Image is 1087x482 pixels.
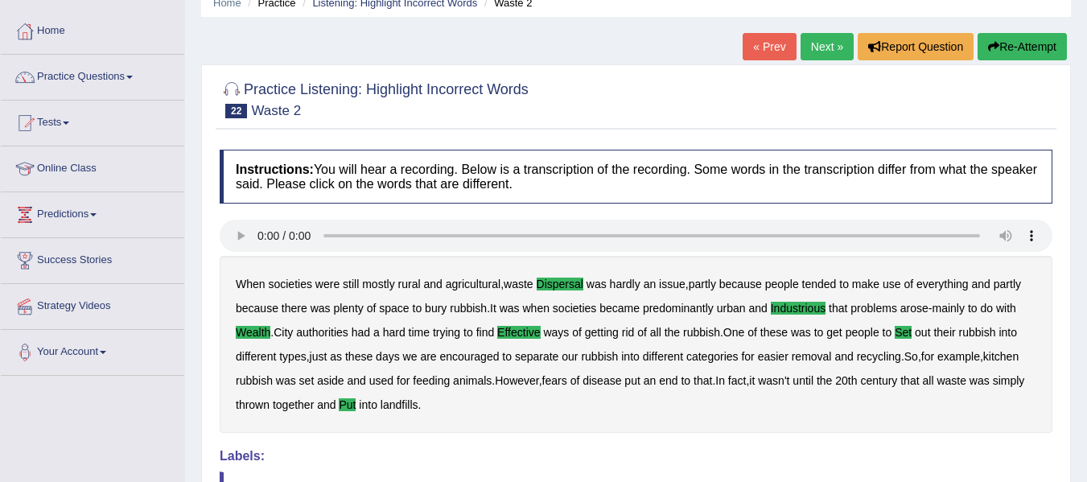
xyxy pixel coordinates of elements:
[622,326,635,339] b: rid
[994,278,1021,290] b: partly
[339,398,356,411] b: put
[345,350,373,363] b: these
[381,398,418,411] b: landfills
[996,302,1016,315] b: with
[792,350,832,363] b: removal
[839,278,849,290] b: to
[771,302,826,315] b: industrious
[758,374,789,387] b: wasn't
[236,326,270,339] b: wealth
[220,449,1052,463] h4: Labels:
[251,103,301,118] small: Waste 2
[643,302,714,315] b: predominantly
[895,326,912,339] b: set
[900,302,928,315] b: arose
[758,350,788,363] b: easier
[409,326,430,339] b: time
[220,256,1052,433] div: , , . - . . , . , , . , . , .
[621,350,640,363] b: into
[497,326,540,339] b: effective
[423,278,442,290] b: and
[970,374,990,387] b: was
[1,55,184,95] a: Practice Questions
[723,326,744,339] b: One
[446,278,500,290] b: agricultural
[748,302,767,315] b: and
[425,302,447,315] b: bury
[978,33,1067,60] button: Re-Attempt
[220,78,529,118] h2: Practice Listening: Highlight Incorrect Words
[1,284,184,324] a: Strategy Videos
[413,374,450,387] b: feeding
[715,374,725,387] b: In
[681,374,690,387] b: to
[515,350,558,363] b: separate
[933,326,955,339] b: their
[643,350,683,363] b: different
[683,326,720,339] b: rubbish
[348,374,366,387] b: and
[959,326,996,339] b: rubbish
[343,278,359,290] b: still
[383,326,406,339] b: hard
[983,350,1019,363] b: kitchen
[420,350,436,363] b: are
[915,326,930,339] b: out
[236,163,314,176] b: Instructions:
[1,238,184,278] a: Success Stories
[453,374,492,387] b: animals
[236,302,278,315] b: because
[376,350,400,363] b: days
[311,302,331,315] b: was
[665,326,680,339] b: the
[495,374,538,387] b: However
[850,302,897,315] b: problems
[500,302,520,315] b: was
[659,278,686,290] b: issue
[274,326,293,339] b: City
[352,326,370,339] b: had
[1,330,184,370] a: Your Account
[624,374,640,387] b: put
[904,278,913,290] b: of
[562,350,578,363] b: our
[747,326,757,339] b: of
[379,302,409,315] b: space
[933,302,965,315] b: mainly
[463,326,473,339] b: to
[686,350,739,363] b: categories
[998,326,1017,339] b: into
[450,302,487,315] b: rubbish
[644,278,657,290] b: an
[296,326,348,339] b: authorities
[1,101,184,141] a: Tests
[814,326,824,339] b: to
[359,398,377,411] b: into
[490,302,496,315] b: It
[858,33,974,60] button: Report Question
[369,374,393,387] b: used
[276,374,296,387] b: was
[315,278,340,290] b: were
[980,302,993,315] b: do
[1,192,184,233] a: Predictions
[583,374,621,387] b: disease
[694,374,712,387] b: that
[993,374,1025,387] b: simply
[937,374,966,387] b: waste
[397,374,410,387] b: for
[802,278,837,290] b: tended
[846,326,879,339] b: people
[860,374,897,387] b: century
[373,326,380,339] b: a
[801,33,854,60] a: Next »
[728,374,747,387] b: fact
[968,302,978,315] b: to
[585,326,619,339] b: getting
[504,278,533,290] b: waste
[883,326,892,339] b: to
[362,278,394,290] b: mostly
[817,374,832,387] b: the
[1,146,184,187] a: Online Class
[476,326,495,339] b: find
